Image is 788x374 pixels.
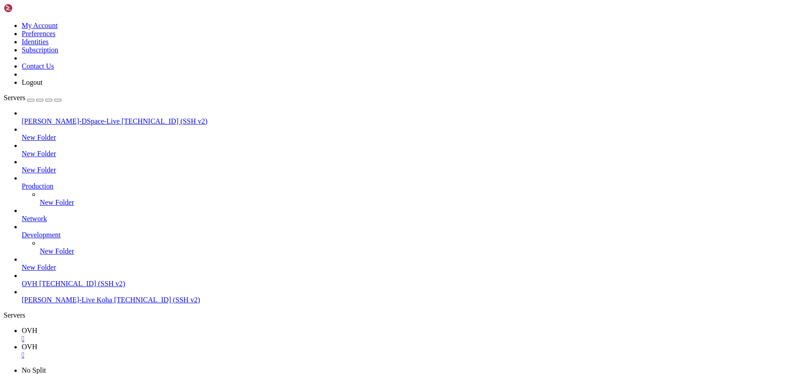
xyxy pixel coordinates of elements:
[22,280,784,288] a: OVH [TECHNICAL_ID] (SSH v2)
[22,150,56,157] span: New Folder
[22,78,42,86] a: Logout
[22,166,784,174] a: New Folder
[22,343,784,359] a: OVH
[40,199,784,207] a: New Folder
[4,65,671,73] x-row: Create new user: bharat? [Y/n]: Y
[39,280,125,287] span: [TECHNICAL_ID] (SSH v2)
[22,158,784,174] li: New Folder
[4,94,25,102] span: Servers
[22,255,784,272] li: New Folder
[4,264,671,272] x-row: ckan-uwsgi:ckan-uwsgi-00: stopped
[22,343,38,351] span: OVH
[4,211,671,218] x-row: root@vps-4a6bea10:/home/ubuntu# sudo ufw status
[4,134,671,142] x-row: ckan-datapusher:ckan-datapusher-00: stopped
[22,223,784,255] li: Development
[22,182,53,190] span: Production
[4,203,671,211] x-row: ckan-worker:ckan-worker-00 RUNNING pid 22097, uptime 0:01:44
[4,4,56,13] img: Shellngn
[22,263,56,271] span: New Folder
[4,34,671,42] x-row: [DATE] 07:22:44,732 INFO [ckan.config.environment] Loading templates from /usr/lib/ckan/default/l...
[22,215,784,223] a: Network
[22,366,46,374] a: No Split
[22,46,58,54] a: Subscription
[4,287,671,295] x-row: ckan-worker:ckan-worker-00: started
[22,207,784,223] li: Network
[22,231,61,239] span: Development
[4,126,671,134] x-row: ckan-worker:ckan-worker-00: stopped
[4,195,671,203] x-row: ckan-uwsgi:ckan-uwsgi-00 RUNNING pid 22096, uptime 0:01:44
[114,296,200,304] span: [TECHNICAL_ID] (SSH v2)
[4,96,123,103] span: Successfully created user: bharat
[4,295,671,303] x-row: root@vps-4a6bea10:/home/ubuntu# sudo systemctl restart nginx
[22,125,784,142] li: New Folder
[4,272,671,280] x-row: ckan-datapusher:ckan-datapusher-00: started
[4,80,671,88] x-row: Repeat for confirmation:
[22,182,784,190] a: Production
[4,50,671,57] x-row: e forced future releases. Read the documentation for more information on how to add CSRF protecti...
[22,30,56,37] a: Preferences
[22,134,56,141] span: New Folder
[22,166,56,174] span: New Folder
[4,11,671,19] x-row: [DATE] 07:22:44,390 INFO [ckan.cli] Using configuration file /etc/ckan/default/ckan.ini
[4,4,671,11] x-row: Connecting [TECHNICAL_ID]...
[4,188,671,195] x-row: ckan-datapusher:ckan-datapusher-00 RUNNING pid 22095, uptime 0:01:44
[4,180,671,188] x-row: root@vps-4a6bea10:/home/ubuntu# sudo supervisorctl status
[4,73,671,80] x-row: Password :
[22,150,784,158] a: New Folder
[22,22,58,29] a: My Account
[22,62,54,70] a: Contact Us
[22,117,120,125] span: [PERSON_NAME]-DSpace-Live
[4,103,90,111] span: Added bharat as sysadmin
[22,280,38,287] span: OVH
[40,247,74,255] span: New Folder
[22,263,784,272] a: New Folder
[22,296,784,304] a: [PERSON_NAME]-Live Koha [TECHNICAL_ID] (SSH v2)
[22,215,47,222] span: Network
[22,335,784,343] a: 
[22,327,784,343] a: OVH
[22,109,784,125] li: [PERSON_NAME]-DSpace-Live [TECHNICAL_ID] (SSH v2)
[22,142,784,158] li: New Folder
[4,27,671,34] x-row: [DATE] 07:22:44,657 WARNI [ckan.common] Option lang is not declared
[4,57,87,65] span: User "bharat" not found
[4,280,671,287] x-row: ckan-uwsgi:ckan-uwsgi-00: started
[22,288,784,304] li: [PERSON_NAME]-Live Koha [TECHNICAL_ID] (SSH v2)
[126,303,129,310] div: (32, 39)
[40,247,784,255] a: New Folder
[22,296,112,304] span: [PERSON_NAME]-Live Koha
[40,190,784,207] li: New Folder
[22,117,784,125] a: [PERSON_NAME]-DSpace-Live [TECHNICAL_ID] (SSH v2)
[4,165,671,172] x-row: ckan-worker:ckan-worker-00: started
[4,172,671,180] x-row: root@vps-4a6bea10:/home/ubuntu# sudo systemctl restart nginx
[22,174,784,207] li: Production
[22,351,784,359] a: 
[4,11,7,19] div: (0, 1)
[4,119,671,126] x-row: root@vps-4a6bea10:/home/ubuntu# sudo supervisorctl restart all
[4,142,671,149] x-row: ckan-uwsgi:ckan-uwsgi-00: stopped
[4,311,784,319] div: Servers
[40,199,74,206] span: New Folder
[4,234,671,241] x-row: root@vps-4a6bea10:/home/ubuntu# nano /etc/ckan/default/ckan.ini
[22,327,38,334] span: OVH
[22,231,784,239] a: Development
[22,134,784,142] a: New Folder
[4,257,671,264] x-row: ckan-datapusher:ckan-datapusher-00: stopped
[4,226,671,234] x-row: root@vps-4a6bea10:/home/ubuntu# nano /etc/ckan/default/ckan.ini
[4,249,671,257] x-row: ckan-worker:ckan-worker-00: stopped
[4,157,671,165] x-row: ckan-uwsgi:ckan-uwsgi-00: started
[4,111,671,119] x-row: root@vps-4a6bea10:/home/ubuntu# sudo nano /etc/ckan/default/ckan.ini
[4,19,671,27] x-row: [DATE] 07:22:44,390 INFO [ckan.config.environment] Loading static files from public
[40,239,784,255] li: New Folder
[4,303,671,310] x-row: root@vps-4a6bea10:/home/ubuntu#
[4,149,671,157] x-row: ckan-datapusher:ckan-datapusher-00: started
[4,218,671,226] x-row: Status: inactive
[4,88,671,96] x-row: [DATE] 07:23:01,287 DEBUG [ckanext.activity.logic.action] Created 'new user' activity
[22,272,784,288] li: OVH [TECHNICAL_ID] (SSH v2)
[4,4,671,11] x-row: root@vps-4a6bea10:/home/ubuntu# ckan -c /etc/ckan/default/ckan.ini sysadmin add bharat email=[EMA...
[122,117,207,125] span: [TECHNICAL_ID] (SSH v2)
[4,94,61,102] a: Servers
[4,42,671,50] x-row: [DATE] 07:22:45,027 WARNI [ckan.config.middleware.flask_app] Extensions are excluded from CSRF pr...
[22,38,49,46] a: Identities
